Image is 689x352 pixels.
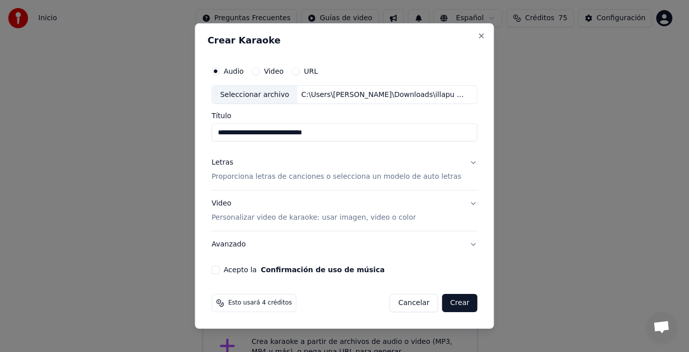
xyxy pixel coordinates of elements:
button: Avanzado [211,231,477,258]
span: Esto usará 4 créditos [228,299,292,307]
label: URL [304,68,318,75]
div: Video [211,199,416,223]
div: Letras [211,158,233,168]
label: Video [264,68,283,75]
div: Seleccionar archivo [212,86,297,104]
button: VideoPersonalizar video de karaoke: usar imagen, video o color [211,191,477,231]
label: Título [211,113,477,120]
button: LetrasProporciona letras de canciones o selecciona un modelo de auto letras [211,150,477,190]
button: Acepto la [261,266,385,273]
div: C:\Users\[PERSON_NAME]\Downloads\illapu - Si Queremos - Vídeo Clip.mp3 [297,90,469,100]
label: Acepto la [223,266,384,273]
button: Cancelar [390,294,438,312]
p: Proporciona letras de canciones o selecciona un modelo de auto letras [211,172,461,182]
p: Personalizar video de karaoke: usar imagen, video o color [211,213,416,223]
label: Audio [223,68,244,75]
button: Crear [442,294,477,312]
h2: Crear Karaoke [207,36,481,45]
